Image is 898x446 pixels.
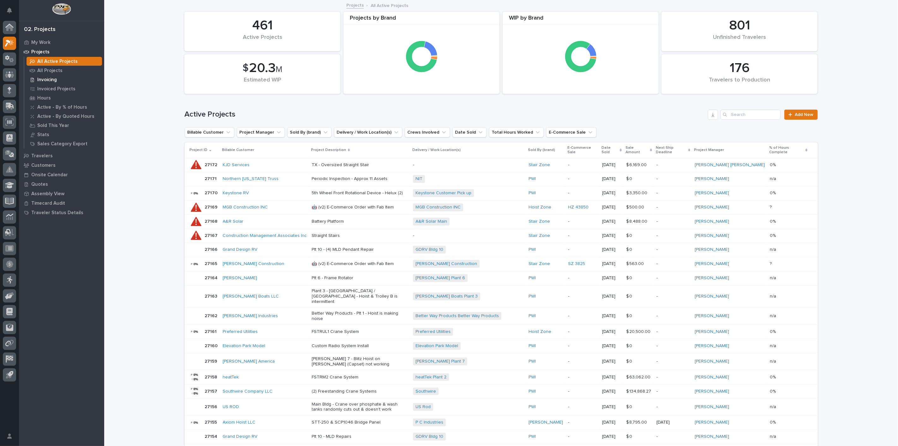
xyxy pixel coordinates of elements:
p: - [656,434,690,439]
p: [DATE] [602,375,621,380]
p: [DATE] [602,434,621,439]
tr: 2717227172 KJD Services TX - Oversized Straight Stair-Stair Zone -[DATE]$ 6,169.00$ 6,169.00 -[PE... [185,158,818,172]
tr: 2715827158 heatTek FSTRM2 Crane SystemheatTek Plant 2 PWI -[DATE]$ 63,062.00$ 63,062.00 -[PERSON_... [185,370,818,384]
a: NIT [416,176,422,182]
a: Grand Design RV [223,247,258,252]
p: [DATE] [602,329,621,334]
button: Total Hours Worked [489,127,544,137]
p: - [656,190,690,196]
p: Traveler Status Details [31,210,83,216]
a: PWI [529,343,536,349]
p: [DATE] [602,233,621,238]
a: GDRV Bldg 10 [416,434,443,439]
p: 🤖 (v2) E-Commerce Order with Fab Item [312,261,408,267]
a: Elevation Park Model [416,343,458,349]
p: - [656,375,690,380]
a: US Rod [416,404,431,410]
a: [PERSON_NAME] [695,343,729,349]
p: - [568,247,597,252]
p: [DATE] [656,420,690,425]
p: [DATE] [602,162,621,168]
p: $ 20,500.00 [626,328,652,334]
button: Project Manager [237,127,285,137]
button: Delivery / Work Location(s) [334,127,402,137]
a: Southwire Company LLC [223,389,273,394]
h1: Active Projects [185,110,706,119]
a: PWI [529,375,536,380]
a: P C Industries [416,420,443,425]
a: Active - By % of Hours [24,103,104,112]
p: $ 0 [626,274,634,281]
p: $ 3,350.00 [626,189,649,196]
a: All Active Projects [24,57,104,66]
p: 27169 [205,203,219,210]
a: [PERSON_NAME] Plant 6 [416,275,465,281]
p: [DATE] [602,190,621,196]
button: Notifications [3,4,16,17]
p: 27165 [205,260,219,267]
p: - [568,389,597,394]
a: Stair Zone [529,261,550,267]
p: My Work [31,40,51,45]
tr: 2716127161 Preferred Utilities FSTRUL1 Crane SystemPreferred Utilities Hoist Zone -[DATE]$ 20,500... [185,325,818,339]
button: E-Commerce Sale [546,127,596,137]
a: Active - By Quoted Hours [24,112,104,121]
p: 0% [770,388,777,394]
p: 27164 [205,274,219,281]
tr: 2717127171 Northern [US_STATE] Truss Periodic Inspection - Approx 11 AssetsNIT PWI -[DATE]$ 0$ 0 ... [185,172,818,186]
p: 0% [770,161,777,168]
p: Date Sold [602,144,618,156]
a: PWI [529,359,536,364]
a: PWI [529,434,536,439]
a: [PERSON_NAME] Boats LLC [223,294,279,299]
a: MGB Construction INC [416,205,461,210]
div: WIP by Brand [503,15,659,25]
a: HZ 43850 [568,205,589,210]
p: - [413,162,524,168]
div: 801 [672,18,807,33]
p: 27166 [205,246,219,252]
p: [PERSON_NAME] 7 - Blitz Hoist on [PERSON_NAME] (Capset) not working [312,356,408,367]
a: [PERSON_NAME] Industries [223,313,278,319]
p: [DATE] [602,219,621,224]
p: $ 0 [626,342,634,349]
p: ? [770,260,773,267]
a: My Work [19,38,104,47]
a: All Projects [24,66,104,75]
p: Main Bldg - Crane over phosphate & wash tanks randomly cuts out & doesn't work [312,402,408,413]
span: 20.3 [249,62,276,75]
p: 27168 [205,218,219,224]
a: Southwire [416,389,436,394]
tr: 2717027170 Keystone RV 5th Wheel Front Rotational Device - Helux (2)Keystone Customer Pick up PWI... [185,186,818,200]
p: - [656,359,690,364]
a: [PERSON_NAME] [529,420,563,425]
p: $ 563.00 [626,260,645,267]
p: - [568,404,597,410]
p: - [568,219,597,224]
p: 0% [770,373,777,380]
p: All Active Projects [37,59,78,64]
a: [PERSON_NAME] [695,404,729,410]
p: 0% [770,232,777,238]
p: Battery Platform [312,219,408,224]
a: [PERSON_NAME] [695,247,729,252]
p: [DATE] [602,343,621,349]
img: Workspace Logo [52,3,71,15]
p: - [656,219,690,224]
a: Hoist Zone [529,329,551,334]
div: 02. Projects [24,26,56,33]
p: n/a [770,342,777,349]
p: [DATE] [602,404,621,410]
span: M [276,65,282,74]
p: $ 500.00 [626,203,646,210]
p: - [568,329,597,334]
p: n/a [770,433,777,439]
tr: 2716427164 [PERSON_NAME] Plt 6 - Frame Rotator[PERSON_NAME] Plant 6 PWI -[DATE]$ 0$ 0 -[PERSON_NA... [185,271,818,285]
a: [PERSON_NAME] America [223,359,275,364]
p: Projects [31,49,50,55]
a: Stair Zone [529,233,550,238]
p: Active - By % of Hours [37,105,87,110]
p: $ 8,488.00 [626,218,649,224]
tr: 2716627166 Grand Design RV Plt 10 - (4) MLD Pendant RepairGDRV Bldg 10 PWI -[DATE]$ 0$ 0 -[PERSON... [185,243,818,257]
p: All Projects [37,68,63,74]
